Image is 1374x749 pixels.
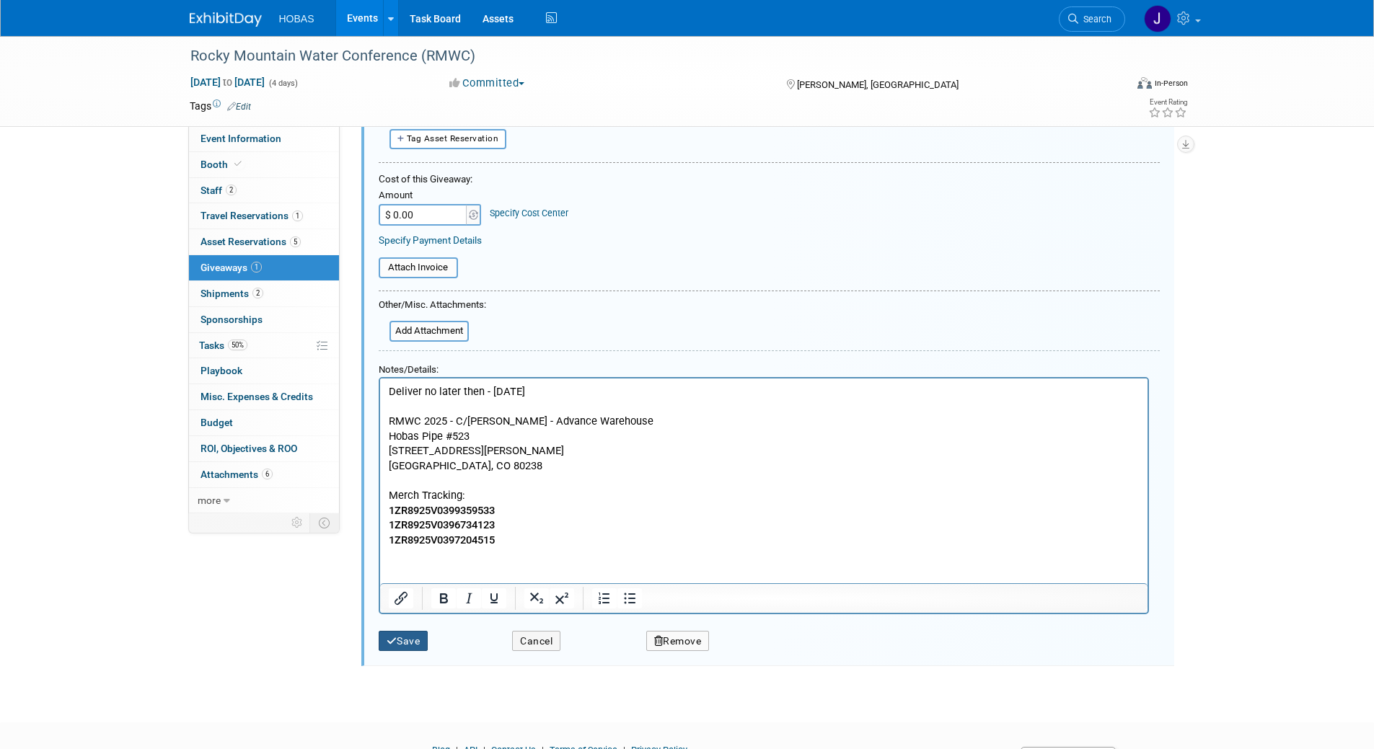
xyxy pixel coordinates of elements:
[550,588,574,608] button: Superscript
[189,333,339,358] a: Tasks50%
[1148,99,1187,106] div: Event Rating
[189,462,339,487] a: Attachments6
[252,288,263,298] span: 2
[251,262,262,272] span: 1
[201,417,233,428] span: Budget
[1078,14,1111,25] span: Search
[379,189,483,204] div: Amount
[512,631,560,652] button: Cancel
[189,178,339,203] a: Staff2
[201,365,242,376] span: Playbook
[617,588,642,608] button: Bullet list
[201,133,281,144] span: Event Information
[221,76,234,88] span: to
[1154,78,1188,89] div: In-Person
[646,631,710,652] button: Remove
[189,436,339,461] a: ROI, Objectives & ROO
[389,129,507,149] button: Tag Asset Reservation
[201,288,263,299] span: Shipments
[524,588,549,608] button: Subscript
[797,79,959,90] span: [PERSON_NAME], [GEOGRAPHIC_DATA]
[189,203,339,229] a: Travel Reservations1
[189,307,339,332] a: Sponsorships
[189,152,339,177] a: Booth
[407,133,499,143] span: Tag Asset Reservation
[201,469,273,480] span: Attachments
[379,631,428,652] button: Save
[228,340,247,350] span: 50%
[201,262,262,273] span: Giveaways
[279,13,314,25] span: HOBAS
[482,588,506,608] button: Underline
[389,588,413,608] button: Insert/edit link
[189,229,339,254] a: Asset Reservations5
[201,391,313,402] span: Misc. Expenses & Credits
[1040,75,1189,97] div: Event Format
[262,469,273,479] span: 6
[190,99,251,113] td: Tags
[457,588,481,608] button: Italic
[1144,5,1171,32] img: Jamie Coe
[201,210,303,221] span: Travel Reservations
[201,185,237,196] span: Staff
[201,159,245,170] span: Booth
[189,410,339,435] a: Budget
[290,236,301,247] span: 5
[234,160,242,168] i: Booth reservation complete
[379,172,1160,186] div: Cost of this Giveaway:
[185,43,1104,69] div: Rocky Mountain Water Conference (RMWC)
[201,314,263,325] span: Sponsorships
[285,513,310,532] td: Personalize Event Tab Strip
[379,234,482,246] a: Specify Payment Details
[199,340,247,351] span: Tasks
[292,210,303,221] span: 1
[226,185,237,195] span: 2
[201,236,301,247] span: Asset Reservations
[189,255,339,280] a: Giveaways1
[379,298,486,316] div: Other/Misc. Attachments:
[189,281,339,306] a: Shipments2
[379,357,1149,377] div: Notes/Details:
[189,384,339,409] a: Misc. Expenses & Credits
[1059,6,1125,32] a: Search
[190,12,262,27] img: ExhibitDay
[268,79,298,88] span: (4 days)
[190,76,265,89] span: [DATE] [DATE]
[431,588,456,608] button: Bold
[490,208,568,218] a: Specify Cost Center
[309,513,339,532] td: Toggle Event Tabs
[198,495,221,506] span: more
[189,126,339,151] a: Event Information
[1137,77,1152,89] img: Format-Inperson.png
[227,102,251,112] a: Edit
[201,443,297,454] span: ROI, Objectives & ROO
[444,76,530,91] button: Committed
[189,488,339,513] a: more
[189,358,339,384] a: Playbook
[380,378,1148,583] iframe: Rich Text Area
[592,588,617,608] button: Numbered list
